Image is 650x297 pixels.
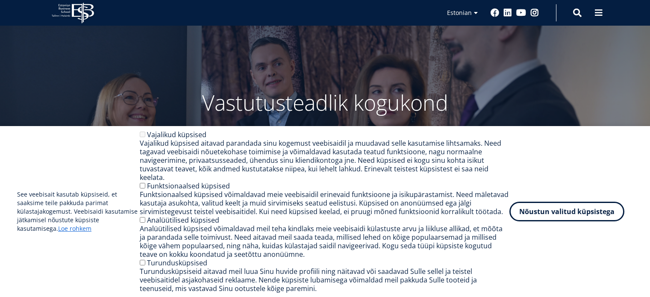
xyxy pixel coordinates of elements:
div: Analüütilised küpsised võimaldavad meil teha kindlaks meie veebisaidi külastuste arvu ja liikluse... [140,224,509,259]
button: Nõustun valitud küpsistega [509,202,624,221]
a: Facebook [491,9,499,17]
p: See veebisait kasutab küpsiseid, et saaksime teile pakkuda parimat külastajakogemust. Veebisaidi ... [17,190,140,233]
a: Youtube [516,9,526,17]
div: Vajalikud küpsised aitavad parandada sinu kogemust veebisaidil ja muudavad selle kasutamise lihts... [140,139,509,182]
a: Instagram [530,9,539,17]
label: Analüütilised küpsised [147,215,219,225]
a: Linkedin [503,9,512,17]
div: Funktsionaalsed küpsised võimaldavad meie veebisaidil erinevaid funktsioone ja isikupärastamist. ... [140,190,509,216]
p: Vastutusteadlik kogukond [99,90,552,115]
label: Turundusküpsised [147,258,207,268]
label: Funktsionaalsed küpsised [147,181,230,191]
label: Vajalikud küpsised [147,130,206,139]
div: Turundusküpsiseid aitavad meil luua Sinu huvide profiili ning näitavad või saadavad Sulle sellel ... [140,267,509,293]
a: Loe rohkem [58,224,91,233]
